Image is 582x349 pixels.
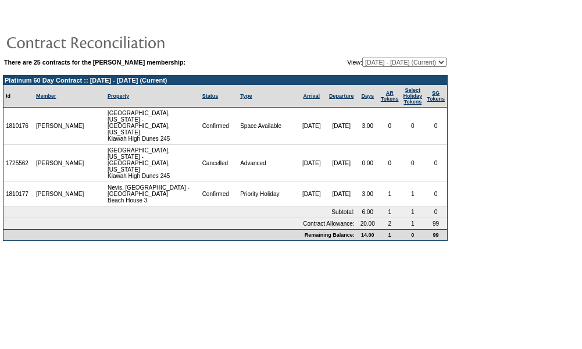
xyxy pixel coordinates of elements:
td: View: [290,58,447,67]
td: 0 [401,145,425,182]
td: Confirmed [200,182,238,206]
td: 0.00 [357,145,379,182]
b: There are 25 contracts for the [PERSON_NAME] membership: [4,59,185,66]
td: [DATE] [297,182,326,206]
a: ARTokens [381,90,399,102]
td: Cancelled [200,145,238,182]
td: Confirmed [200,108,238,145]
td: 0 [424,206,447,218]
td: [DATE] [297,108,326,145]
td: 1725562 [3,145,34,182]
td: [DATE] [297,145,326,182]
td: 1 [401,182,425,206]
td: 99 [424,229,447,240]
td: 0 [401,229,425,240]
td: Contract Allowance: [3,218,357,229]
td: [DATE] [326,108,357,145]
a: Select HolidayTokens [404,87,423,105]
a: Property [108,93,129,99]
td: 0 [424,108,447,145]
td: [GEOGRAPHIC_DATA], [US_STATE] - [GEOGRAPHIC_DATA], [US_STATE] Kiawah High Dunes 245 [105,108,200,145]
a: Status [202,93,219,99]
td: 20.00 [357,218,379,229]
td: Remaining Balance: [3,229,357,240]
td: 0 [379,145,401,182]
td: Advanced [238,145,297,182]
td: 1 [401,218,425,229]
td: 6.00 [357,206,379,218]
td: 1 [379,229,401,240]
td: 0 [379,108,401,145]
td: 1 [401,206,425,218]
td: Priority Holiday [238,182,297,206]
td: 14.00 [357,229,379,240]
td: [PERSON_NAME] [34,182,87,206]
td: 2 [379,218,401,229]
a: SGTokens [427,90,445,102]
td: 3.00 [357,182,379,206]
td: 3.00 [357,108,379,145]
td: 99 [424,218,447,229]
td: 1810176 [3,108,34,145]
td: Space Available [238,108,297,145]
a: Type [240,93,252,99]
td: 0 [401,108,425,145]
td: Platinum 60 Day Contract :: [DATE] - [DATE] (Current) [3,76,447,85]
td: [PERSON_NAME] [34,108,87,145]
td: [DATE] [326,182,357,206]
td: 1 [379,182,401,206]
a: Member [36,93,56,99]
td: Subtotal: [3,206,357,218]
td: 1810177 [3,182,34,206]
td: [DATE] [326,145,357,182]
td: 1 [379,206,401,218]
a: Days [361,93,374,99]
td: 0 [424,145,447,182]
td: Id [3,85,34,108]
td: Nevis, [GEOGRAPHIC_DATA] - [GEOGRAPHIC_DATA] Beach House 3 [105,182,200,206]
td: [GEOGRAPHIC_DATA], [US_STATE] - [GEOGRAPHIC_DATA], [US_STATE] Kiawah High Dunes 245 [105,145,200,182]
img: pgTtlContractReconciliation.gif [6,30,238,54]
a: Arrival [303,93,320,99]
a: Departure [329,93,354,99]
td: 0 [424,182,447,206]
td: [PERSON_NAME] [34,145,87,182]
